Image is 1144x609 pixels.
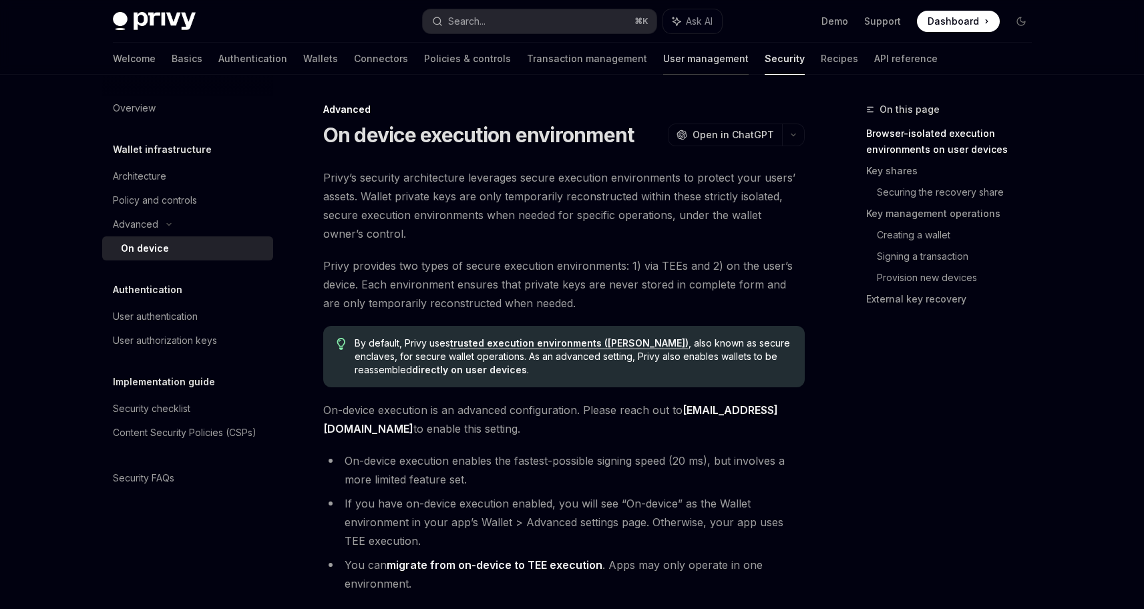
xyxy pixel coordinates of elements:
[765,43,805,75] a: Security
[1010,11,1032,32] button: Toggle dark mode
[323,494,805,550] li: If you have on-device execution enabled, you will see “On-device” as the Wallet environment in yo...
[113,43,156,75] a: Welcome
[102,236,273,260] a: On device
[877,246,1042,267] a: Signing a transaction
[113,333,217,349] div: User authorization keys
[113,374,215,390] h5: Implementation guide
[113,142,212,158] h5: Wallet infrastructure
[686,15,713,28] span: Ask AI
[877,224,1042,246] a: Creating a wallet
[113,309,198,325] div: User authentication
[113,100,156,116] div: Overview
[917,11,1000,32] a: Dashboard
[323,168,805,243] span: Privy’s security architecture leverages secure execution environments to protect your users’ asse...
[303,43,338,75] a: Wallets
[113,192,197,208] div: Policy and controls
[102,466,273,490] a: Security FAQs
[113,216,158,232] div: Advanced
[928,15,979,28] span: Dashboard
[102,304,273,329] a: User authentication
[866,123,1042,160] a: Browser-isolated execution environments on user devices
[323,556,805,593] li: You can . Apps may only operate in one environment.
[113,12,196,31] img: dark logo
[113,470,174,486] div: Security FAQs
[668,124,782,146] button: Open in ChatGPT
[821,15,848,28] a: Demo
[102,421,273,445] a: Content Security Policies (CSPs)
[880,101,940,118] span: On this page
[450,337,689,349] a: trusted execution environments ([PERSON_NAME])
[354,43,408,75] a: Connectors
[102,96,273,120] a: Overview
[355,337,791,377] span: By default, Privy uses , also known as secure enclaves, for secure wallet operations. As an advan...
[864,15,901,28] a: Support
[102,397,273,421] a: Security checklist
[634,16,648,27] span: ⌘ K
[323,451,805,489] li: On-device execution enables the fastest-possible signing speed (20 ms), but involves a more limit...
[663,43,749,75] a: User management
[121,240,169,256] div: On device
[337,338,346,350] svg: Tip
[323,256,805,313] span: Privy provides two types of secure execution environments: 1) via TEEs and 2) on the user’s devic...
[866,203,1042,224] a: Key management operations
[663,9,722,33] button: Ask AI
[172,43,202,75] a: Basics
[866,160,1042,182] a: Key shares
[874,43,938,75] a: API reference
[424,43,511,75] a: Policies & controls
[448,13,486,29] div: Search...
[527,43,647,75] a: Transaction management
[102,188,273,212] a: Policy and controls
[387,558,602,572] a: migrate from on-device to TEE execution
[693,128,774,142] span: Open in ChatGPT
[877,182,1042,203] a: Securing the recovery share
[113,401,190,417] div: Security checklist
[866,288,1042,310] a: External key recovery
[877,267,1042,288] a: Provision new devices
[821,43,858,75] a: Recipes
[113,282,182,298] h5: Authentication
[113,425,256,441] div: Content Security Policies (CSPs)
[423,9,656,33] button: Search...⌘K
[102,164,273,188] a: Architecture
[218,43,287,75] a: Authentication
[323,123,634,147] h1: On device execution environment
[113,168,166,184] div: Architecture
[102,329,273,353] a: User authorization keys
[323,103,805,116] div: Advanced
[323,401,805,438] span: On-device execution is an advanced configuration. Please reach out to to enable this setting.
[412,364,527,375] strong: directly on user devices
